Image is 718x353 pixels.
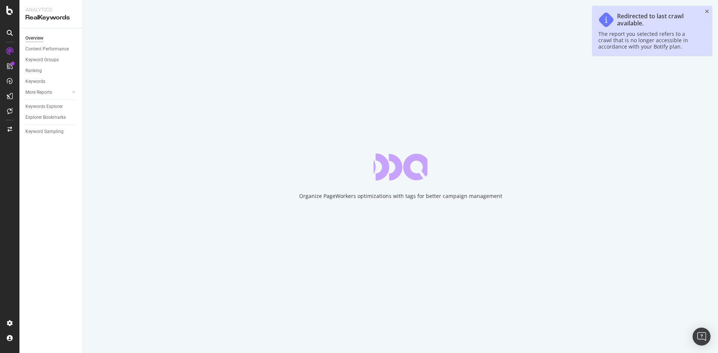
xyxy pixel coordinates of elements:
a: Keyword Sampling [25,128,77,136]
div: RealKeywords [25,13,77,22]
div: More Reports [25,89,52,96]
div: Keyword Sampling [25,128,64,136]
div: The report you selected refers to a crawl that is no longer accessible in accordance with your Bo... [598,31,699,50]
div: Open Intercom Messenger [693,328,711,346]
a: Keywords [25,78,77,86]
div: animation [374,154,427,180]
div: Content Performance [25,45,69,53]
div: Keywords [25,78,45,86]
a: More Reports [25,89,70,96]
div: Organize PageWorkers optimizations with tags for better campaign management [299,192,502,200]
div: Analytics [25,6,77,13]
div: Ranking [25,67,42,75]
a: Ranking [25,67,77,75]
a: Content Performance [25,45,77,53]
div: Overview [25,34,43,42]
a: Overview [25,34,77,42]
a: Keywords Explorer [25,103,77,111]
div: close toast [705,9,709,14]
div: Explorer Bookmarks [25,114,66,121]
a: Keyword Groups [25,56,77,64]
div: Keyword Groups [25,56,59,64]
a: Explorer Bookmarks [25,114,77,121]
div: Redirected to last crawl available. [617,13,699,27]
div: Keywords Explorer [25,103,63,111]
